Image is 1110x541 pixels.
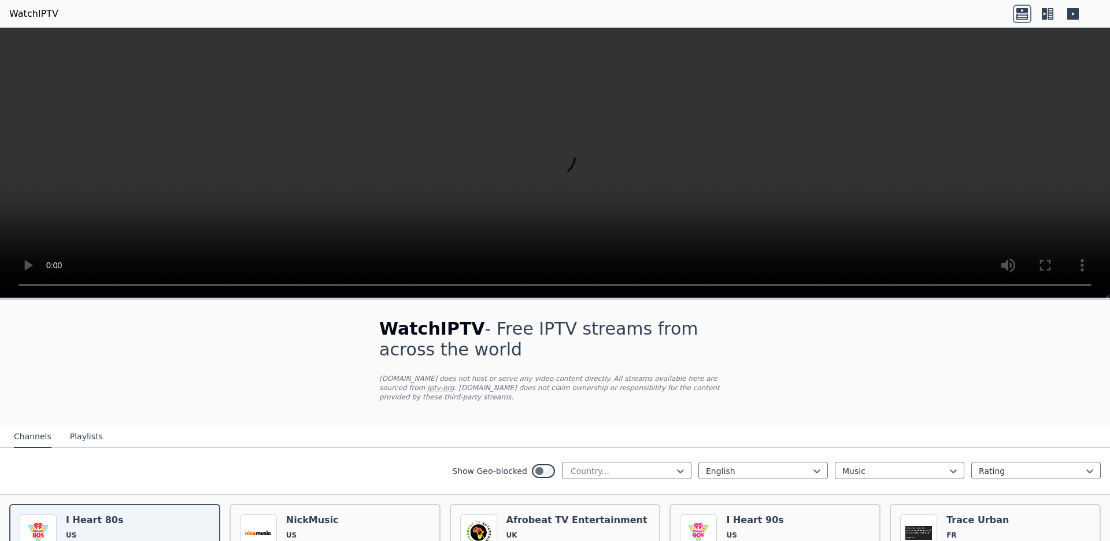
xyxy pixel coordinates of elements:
[379,318,485,339] span: WatchIPTV
[427,384,454,392] a: iptv-org
[286,514,339,526] h6: NickMusic
[9,7,58,21] a: WatchIPTV
[70,426,103,448] button: Playlists
[726,531,737,540] span: US
[946,514,1010,526] h6: Trace Urban
[66,514,123,526] h6: I Heart 80s
[379,374,731,402] p: [DOMAIN_NAME] does not host or serve any video content directly. All streams available here are s...
[946,531,956,540] span: FR
[506,514,647,526] h6: Afrobeat TV Entertainment
[506,531,517,540] span: UK
[66,531,76,540] span: US
[726,514,783,526] h6: I Heart 90s
[286,531,297,540] span: US
[14,426,51,448] button: Channels
[452,465,527,477] label: Show Geo-blocked
[379,318,731,360] h1: - Free IPTV streams from across the world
